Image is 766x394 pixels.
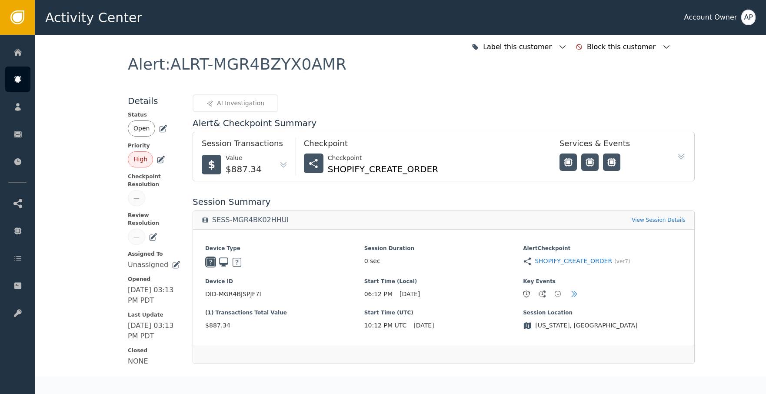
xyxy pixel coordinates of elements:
div: Checkpoint [328,154,438,163]
div: [DATE] 03:13 PM PDT [128,285,180,306]
div: Unassigned [128,260,168,270]
span: [DATE] [413,321,434,330]
div: Details [128,94,180,107]
div: SESS-MGR4BK02HHUI [212,216,289,224]
span: Status [128,111,180,119]
div: SHOPIFY_CREATE_ORDER [328,163,438,176]
span: Session Location [523,309,682,317]
button: AP [741,10,756,25]
span: $887.34 [205,321,364,330]
div: Alert : ALRT-MGR4BZYX0AMR [128,57,346,72]
span: Last Update [128,311,180,319]
div: [DATE] 03:13 PM PDT [128,321,180,341]
div: Label this customer [483,42,554,52]
span: 10:12 PM UTC [364,321,407,330]
div: NONE [128,356,148,367]
div: Block this customer [587,42,658,52]
span: DID-MGR4BJSPJF7I [205,290,364,299]
div: Session Summary [193,195,695,208]
div: Open [133,124,150,133]
div: 1 [539,291,545,297]
span: 06:12 PM [364,290,393,299]
span: Priority [128,142,180,150]
span: Start Time (Local) [364,277,523,285]
a: SHOPIFY_CREATE_ORDER [535,257,612,266]
button: Label this customer [470,37,569,57]
span: (1) Transactions Total Value [205,309,364,317]
div: $887.34 [226,163,262,176]
span: [US_STATE], [GEOGRAPHIC_DATA] [535,321,637,330]
div: Value [226,154,262,163]
span: Opened [128,275,180,283]
div: — [133,232,140,241]
span: Device ID [205,277,364,285]
div: Checkpoint [304,137,542,154]
div: Services & Events [560,137,664,154]
div: Session Transactions [202,137,288,154]
button: Block this customer [573,37,673,57]
span: Review Resolution [128,211,180,227]
span: Alert Checkpoint [523,244,682,252]
span: (ver 7 ) [614,257,630,265]
span: Checkpoint Resolution [128,173,180,188]
a: View Session Details [632,216,686,224]
span: Closed [128,347,180,354]
div: Account Owner [684,12,737,23]
div: — [133,194,140,203]
span: Assigned To [128,250,180,258]
div: Alert & Checkpoint Summary [193,117,695,130]
span: Session Duration [364,244,523,252]
span: 0 sec [364,257,380,266]
div: 1 [523,291,530,297]
span: Device Type [205,244,364,252]
span: $ [208,157,215,173]
span: Key Events [523,277,682,285]
div: 1 [555,291,561,297]
span: Activity Center [45,8,142,27]
div: High [133,155,147,164]
span: Start Time (UTC) [364,309,523,317]
span: [DATE] [400,290,420,299]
